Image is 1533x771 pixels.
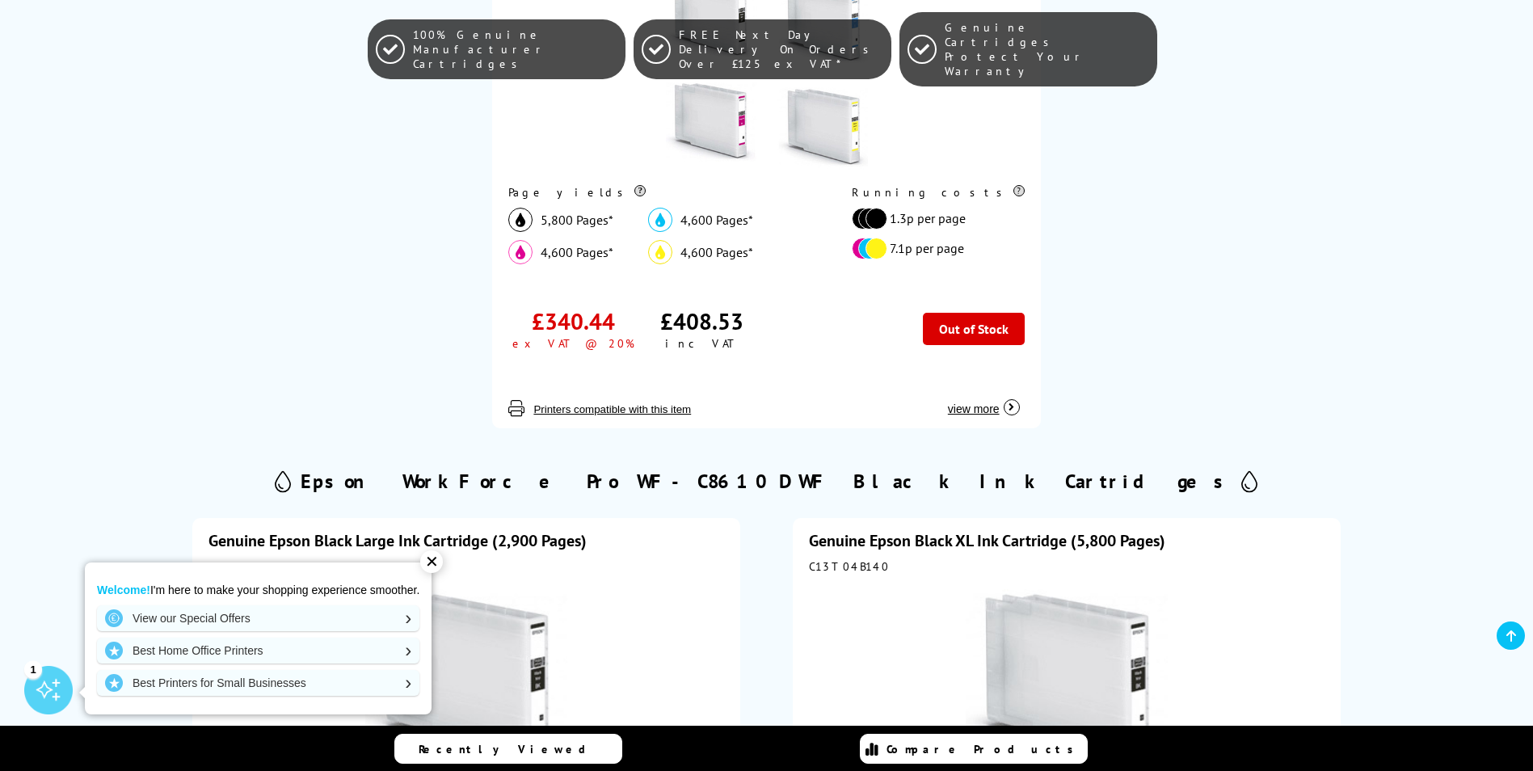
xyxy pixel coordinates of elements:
[852,238,1017,259] li: 7.1p per page
[923,313,1025,345] div: Out of Stock
[680,212,753,228] span: 4,600 Pages*
[852,185,1025,200] div: Running costs
[809,559,1325,574] div: C13T04B140
[648,208,672,232] img: cyan_icon.svg
[508,185,818,200] div: Page yields
[809,530,1165,551] a: Genuine Epson Black XL Ink Cartridge (5,800 Pages)
[208,530,587,551] a: Genuine Epson Black Large Ink Cartridge (2,900 Pages)
[419,742,602,756] span: Recently Viewed
[413,27,617,71] span: 100% Genuine Manufacturer Cartridges
[948,402,1000,415] span: view more
[97,583,419,597] p: I'm here to make your shopping experience smoother.
[665,336,739,351] div: inc VAT
[648,240,672,264] img: yellow_icon.svg
[97,638,419,664] a: Best Home Office Printers
[529,402,696,416] button: Printers compatible with this item
[860,734,1088,764] a: Compare Products
[97,584,150,596] strong: Welcome!
[945,20,1149,78] span: Genuine Cartridges Protect Your Warranty
[943,385,1025,416] button: view more
[208,559,724,574] div: C13T04C140
[541,212,613,228] span: 5,800 Pages*
[301,469,1233,494] h2: Epson WorkForce Pro WF-C8610DWF Black Ink Cartridges
[512,336,634,351] div: ex VAT @ 20%
[508,208,533,232] img: black_icon.svg
[887,742,1082,756] span: Compare Products
[541,244,613,260] span: 4,600 Pages*
[679,27,883,71] span: FREE Next Day Delivery On Orders Over £125 ex VAT*
[97,670,419,696] a: Best Printers for Small Businesses
[508,240,533,264] img: magenta_icon.svg
[24,660,42,678] div: 1
[680,244,753,260] span: 4,600 Pages*
[660,306,743,336] div: £408.53
[532,306,615,336] div: £340.44
[852,208,1017,230] li: 1.3p per page
[420,550,443,573] div: ✕
[394,734,622,764] a: Recently Viewed
[97,605,419,631] a: View our Special Offers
